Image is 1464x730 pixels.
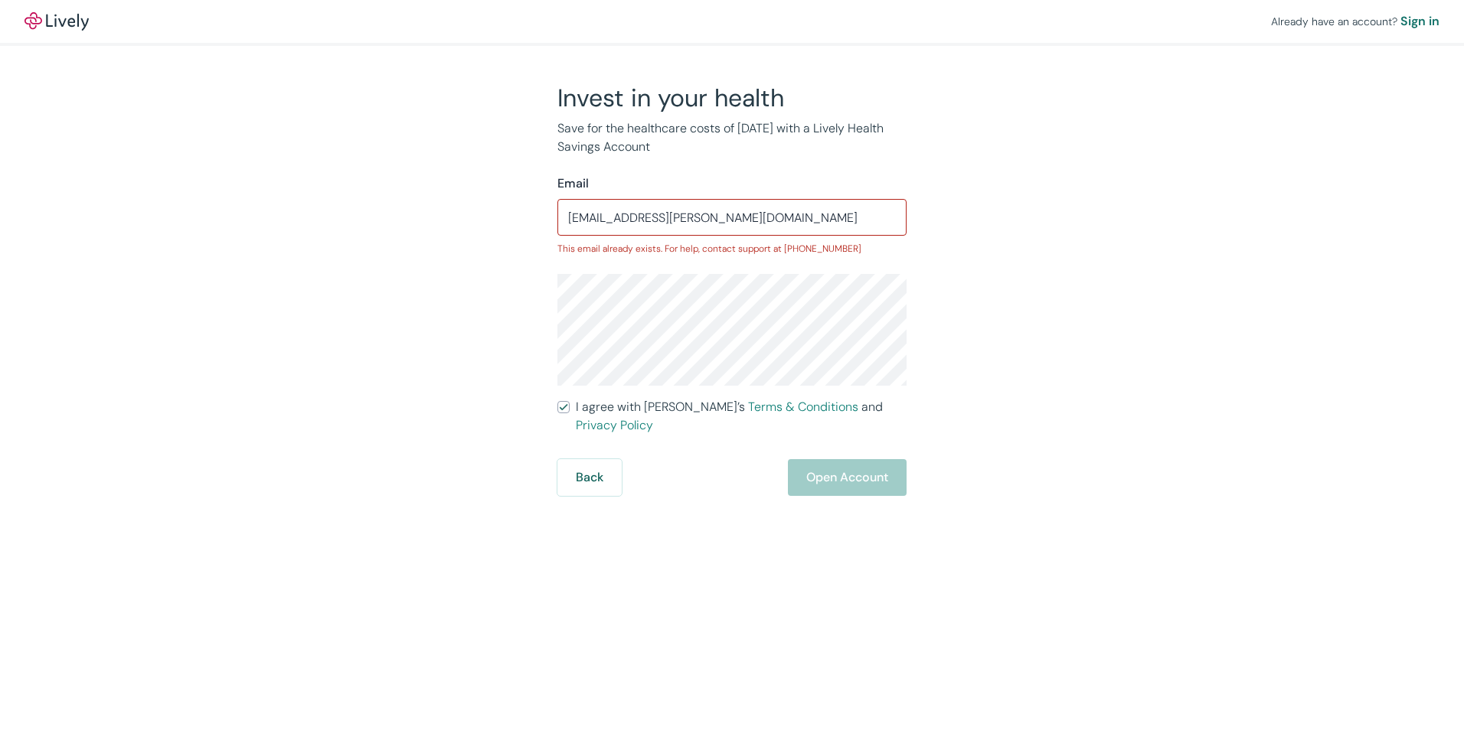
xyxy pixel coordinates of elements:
[1400,12,1439,31] a: Sign in
[557,242,907,256] p: This email already exists. For help, contact support at [PHONE_NUMBER]
[557,119,907,156] p: Save for the healthcare costs of [DATE] with a Lively Health Savings Account
[576,398,907,435] span: I agree with [PERSON_NAME]’s and
[1271,12,1439,31] div: Already have an account?
[748,399,858,415] a: Terms & Conditions
[25,12,89,31] img: Lively
[576,417,653,433] a: Privacy Policy
[557,459,622,496] button: Back
[557,83,907,113] h2: Invest in your health
[25,12,89,31] a: LivelyLively
[557,174,589,193] label: Email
